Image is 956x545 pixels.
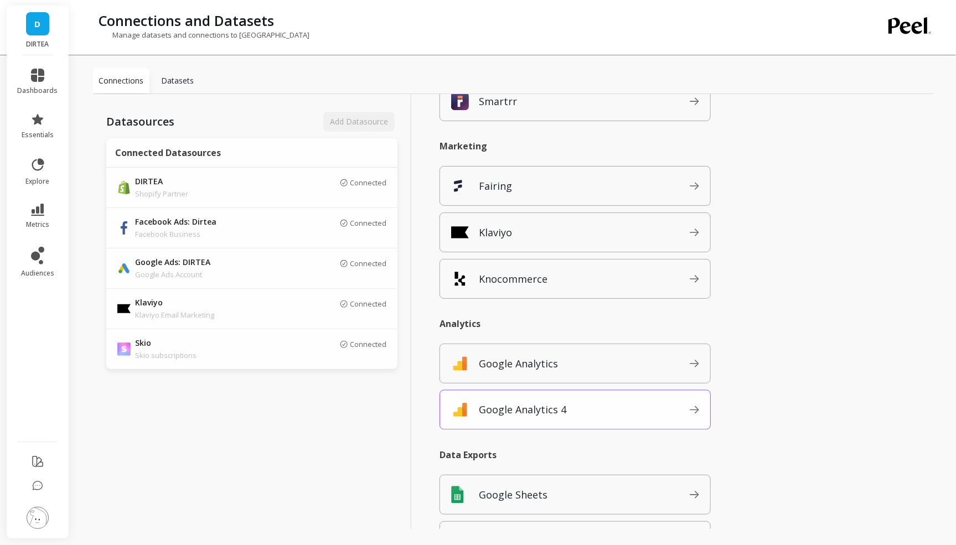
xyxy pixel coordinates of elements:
[117,302,131,315] img: api.klaviyo.svg
[451,224,469,241] img: api.klaviyo.svg
[22,131,54,139] span: essentials
[451,92,469,110] img: api.smartrr.svg
[117,342,131,356] img: api.skio.svg
[106,114,174,129] p: Datasources
[440,140,711,152] p: Marketing
[479,271,547,287] p: Knocommerce
[27,507,49,529] img: profile picture
[350,219,386,227] p: Connected
[451,355,469,372] img: api.google_analytics.svg
[451,401,469,419] img: api.google_analytics_4.svg
[479,178,512,194] p: Fairing
[479,402,566,418] p: Google Analytics 4
[135,338,290,350] p: Skio
[350,340,386,349] p: Connected
[350,178,386,187] p: Connected
[117,221,131,235] img: api.fb.svg
[135,269,290,280] p: Google Ads Account
[479,356,558,371] p: Google Analytics
[135,257,290,269] p: Google Ads: DIRTEA
[350,259,386,268] p: Connected
[479,487,547,502] p: Google Sheets
[135,350,290,361] p: Skio subscriptions
[451,177,465,195] img: api.enquirelabs.svg
[135,188,290,199] p: Shopify Partner
[99,75,144,86] p: Connections
[18,40,58,49] p: DIRTEA
[135,229,290,240] p: Facebook Business
[479,94,517,109] p: Smartrr
[135,309,290,320] p: Klaviyo Email Marketing
[93,30,309,40] p: Manage datasets and connections to [GEOGRAPHIC_DATA]
[440,449,711,461] p: Data Exports
[440,318,711,330] p: Analytics
[99,11,274,30] p: Connections and Datasets
[18,86,58,95] span: dashboards
[117,181,131,194] img: api.shopify.svg
[26,220,49,229] span: metrics
[115,147,221,158] p: Connected Datasources
[21,269,54,278] span: audiences
[451,486,464,504] img: api.google_sheets.svg
[117,262,131,275] img: api.google.svg
[135,216,290,229] p: Facebook Ads: Dirtea
[35,18,41,30] span: D
[479,225,512,240] p: Klaviyo
[26,177,50,186] span: explore
[135,297,290,309] p: Klaviyo
[350,299,386,308] p: Connected
[135,176,290,188] p: DIRTEA
[162,75,194,86] p: Datasets
[451,270,469,288] img: api.knocommerce.svg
